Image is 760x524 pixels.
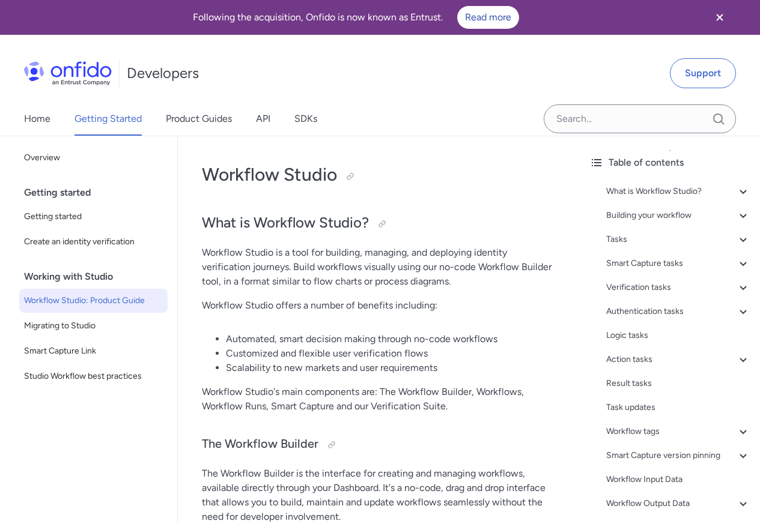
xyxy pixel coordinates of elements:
[24,319,163,333] span: Migrating to Studio
[24,369,163,384] span: Studio Workflow best practices
[606,256,750,271] a: Smart Capture tasks
[226,361,556,375] li: Scalability to new markets and user requirements
[202,213,556,233] h2: What is Workflow Studio?
[74,102,142,136] a: Getting Started
[19,146,168,170] a: Overview
[606,208,750,223] a: Building your workflow
[544,104,736,133] input: Onfido search input field
[202,298,556,313] p: Workflow Studio offers a number of benefits including:
[226,332,556,346] li: Automated, smart decision making through no-code workflows
[24,181,172,205] div: Getting started
[226,346,556,361] li: Customized and flexible user verification flows
[294,102,317,136] a: SDKs
[606,424,750,439] a: Workflow tags
[589,155,750,170] div: Table of contents
[19,230,168,254] a: Create an identity verification
[127,64,199,83] h1: Developers
[202,163,556,187] h1: Workflow Studio
[606,448,750,463] a: Smart Capture version pinning
[670,58,736,88] a: Support
[19,289,168,313] a: Workflow Studio: Product Guide
[606,472,750,487] a: Workflow Input Data
[14,6,698,29] div: Following the acquisition, Onfido is now known as Entrust.
[24,209,163,224] span: Getting started
[24,151,163,165] span: Overview
[166,102,232,136] a: Product Guides
[24,294,163,308] span: Workflow Studio: Product Guide
[457,6,519,29] a: Read more
[19,339,168,363] a: Smart Capture Link
[19,314,168,338] a: Migrating to Studio
[202,245,556,289] p: Workflow Studio is a tool for building, managing, and deploying identity verification journeys. B...
[698,2,742,32] button: Close banner
[606,280,750,295] a: Verification tasks
[606,496,750,511] a: Workflow Output Data
[24,265,172,289] div: Working with Studio
[24,235,163,249] span: Create an identity verification
[606,352,750,367] a: Action tasks
[24,344,163,358] span: Smart Capture Link
[202,466,556,524] p: The Workflow Builder is the interface for creating and managing workflows, available directly thr...
[606,304,750,319] a: Authentication tasks
[24,61,112,85] img: Onfido Logo
[713,10,727,25] svg: Close banner
[606,184,750,199] a: What is Workflow Studio?
[606,400,750,415] a: Task updates
[24,102,50,136] a: Home
[256,102,270,136] a: API
[202,385,556,414] p: Workflow Studio's main components are: The Workflow Builder, Workflows, Workflow Runs, Smart Capt...
[606,328,750,343] a: Logic tasks
[606,376,750,391] a: Result tasks
[19,364,168,388] a: Studio Workflow best practices
[19,205,168,229] a: Getting started
[606,232,750,247] a: Tasks
[202,435,556,454] h3: The Workflow Builder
